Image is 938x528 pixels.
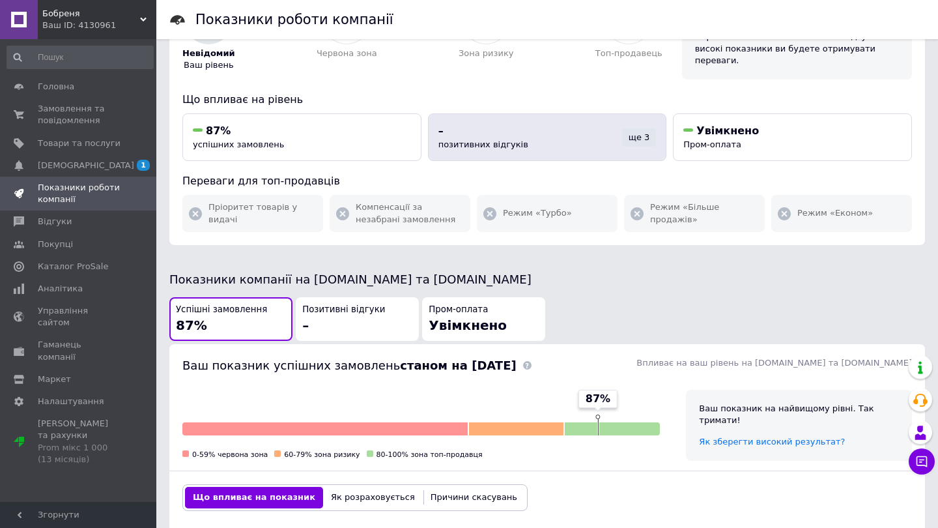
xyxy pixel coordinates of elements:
span: Управління сайтом [38,305,121,329]
button: Чат з покупцем [909,448,935,475]
button: 87%успішних замовлень [182,113,421,161]
span: Пром-оплата [429,304,488,316]
span: Впливає на ваш рівень на [DOMAIN_NAME] та [DOMAIN_NAME] [636,358,912,368]
span: Зона ризику [459,48,514,59]
span: 87% [206,125,231,137]
span: позитивних відгуків [438,139,528,149]
span: Замовлення та повідомлення [38,103,121,126]
span: Топ-продавець [595,48,662,59]
div: ще 3 [622,128,657,147]
span: – [302,317,309,333]
button: Як розраховується [323,487,423,508]
span: 87% [176,317,207,333]
span: Увімкнено [429,317,507,333]
span: [PERSON_NAME] та рахунки [38,418,121,465]
span: Успішні замовлення [176,304,267,316]
span: 0-59% червона зона [192,450,268,459]
span: Покупці [38,239,73,250]
a: Як зберегти високий результат? [699,437,845,447]
span: Пром-оплата [683,139,741,149]
div: Ваш показник на найвищому рівні. Так тримати! [699,403,899,426]
span: Невідомий [182,48,235,59]
span: 1 [137,160,150,171]
span: Червона зона [317,48,377,59]
button: Успішні замовлення87% [169,297,292,341]
span: 60-79% зона ризику [284,450,360,459]
span: Компенсації за незабрані замовлення [356,201,464,225]
span: Показники компанії на [DOMAIN_NAME] та [DOMAIN_NAME] [169,272,532,286]
span: успішних замовлень [193,139,284,149]
input: Пошук [7,46,154,69]
span: [DEMOGRAPHIC_DATA] [38,160,134,171]
button: Позитивні відгуки– [296,297,419,341]
span: Режим «Економ» [797,207,873,219]
div: Ваш ID: 4130961 [42,20,156,31]
span: Маркет [38,374,71,385]
h1: Показники роботи компанії [195,12,393,27]
span: Бобреня [42,8,140,20]
span: Ваш рівень [184,59,234,71]
button: Пром-оплатаУвімкнено [422,297,545,341]
span: Показники роботи компанії [38,182,121,205]
span: 87% [586,392,610,406]
button: УвімкненоПром-оплата [673,113,912,161]
span: Пріоритет товарів у видачі [208,201,317,225]
span: 80-100% зона топ-продавця [377,450,483,459]
span: Каталог ProSale [38,261,108,272]
button: Що впливає на показник [185,487,323,508]
button: –позитивних відгуківще 3 [428,113,667,161]
span: Товари та послуги [38,138,121,149]
span: Режим «Більше продажів» [650,201,758,225]
span: Відгуки [38,216,72,227]
span: Позитивні відгуки [302,304,385,316]
span: Аналітика [38,283,83,295]
span: Що впливає на рівень [182,93,303,106]
span: Головна [38,81,74,93]
div: Отримайте більше замовлень та відгуків. За високі показники ви будете отримувати переваги. [695,31,899,66]
span: Увімкнено [696,125,759,137]
span: – [438,125,444,137]
span: Налаштування [38,396,104,407]
span: Ваш показник успішних замовлень [182,359,517,372]
div: Prom мікс 1 000 (13 місяців) [38,442,121,465]
b: станом на [DATE] [400,359,516,372]
span: Режим «Турбо» [503,207,572,219]
button: Причини скасувань [423,487,525,508]
span: Гаманець компанії [38,339,121,362]
span: Переваги для топ-продавців [182,175,340,187]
